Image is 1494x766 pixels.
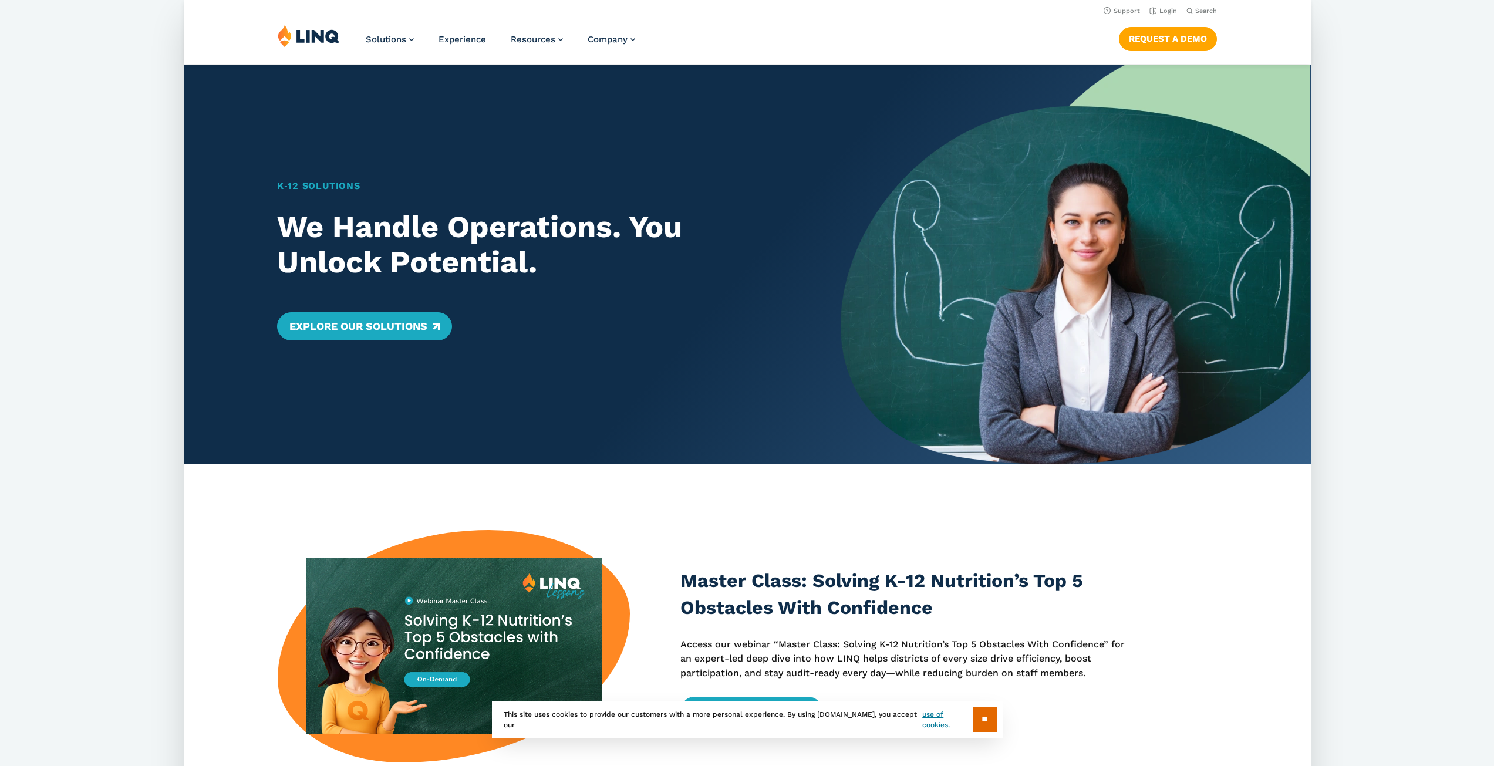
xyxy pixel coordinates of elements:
[439,34,486,45] a: Experience
[277,210,795,280] h2: We Handle Operations. You Unlock Potential.
[184,4,1311,16] nav: Utility Navigation
[1118,25,1216,50] nav: Button Navigation
[588,34,635,45] a: Company
[588,34,628,45] span: Company
[841,65,1310,464] img: Home Banner
[680,568,1136,621] h3: Master Class: Solving K-12 Nutrition’s Top 5 Obstacles With Confidence
[511,34,563,45] a: Resources
[277,179,795,193] h1: K‑12 Solutions
[1103,7,1139,15] a: Support
[680,697,822,725] a: Access the Webinar
[277,312,451,340] a: Explore Our Solutions
[278,25,340,47] img: LINQ | K‑12 Software
[1195,7,1216,15] span: Search
[366,25,635,63] nav: Primary Navigation
[366,34,406,45] span: Solutions
[1186,6,1216,15] button: Open Search Bar
[492,701,1003,738] div: This site uses cookies to provide our customers with a more personal experience. By using [DOMAIN...
[511,34,555,45] span: Resources
[1149,7,1176,15] a: Login
[680,637,1136,680] p: Access our webinar “Master Class: Solving K-12 Nutrition’s Top 5 Obstacles With Confidence” for a...
[1118,27,1216,50] a: Request a Demo
[922,709,972,730] a: use of cookies.
[366,34,414,45] a: Solutions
